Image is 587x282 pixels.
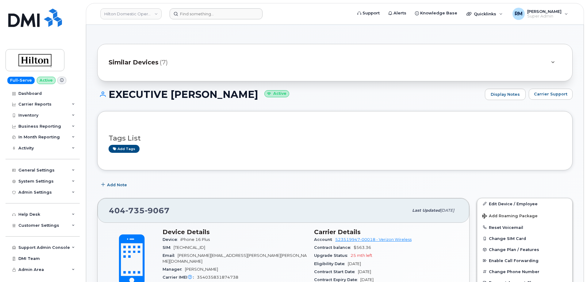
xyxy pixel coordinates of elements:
span: [DATE] [358,269,371,274]
span: [PERSON_NAME] [185,267,218,272]
span: [PERSON_NAME] [527,9,562,14]
div: Rachel Miller [508,8,572,20]
span: [DATE] [360,277,374,282]
div: Quicklinks [462,8,507,20]
span: Add Roaming Package [482,214,538,219]
a: Knowledge Base [411,7,462,19]
a: Hilton Domestic Operating Company Inc [100,8,162,19]
a: Display Notes [485,89,526,100]
button: Reset Voicemail [477,222,572,233]
button: Add Note [97,180,132,191]
span: Upgrade Status [314,253,351,258]
a: Alerts [384,7,411,19]
span: RM [515,10,523,17]
button: Carrier Support [529,89,573,100]
span: Super Admin [527,14,562,19]
iframe: Messenger Launcher [560,255,582,277]
h3: Tags List [109,134,561,142]
button: Change Phone Number [477,266,572,277]
span: Alerts [393,10,406,16]
input: Find something... [170,8,263,19]
a: 523519947-00018 - Verizon Wireless [335,237,412,242]
span: Enable Call Forwarding [489,258,539,263]
small: Active [264,90,289,97]
span: $563.36 [354,245,371,250]
span: SIM [163,245,174,250]
span: Carrier IMEI [163,275,197,280]
span: Last updated [412,208,440,213]
h3: Carrier Details [314,228,458,236]
span: Add Note [107,182,127,188]
span: (7) [160,58,168,67]
span: Similar Devices [109,58,159,67]
span: [DATE] [440,208,454,213]
span: [PERSON_NAME][EMAIL_ADDRESS][PERSON_NAME][PERSON_NAME][DOMAIN_NAME] [163,253,307,263]
h3: Device Details [163,228,307,236]
h1: EXECUTIVE [PERSON_NAME] [97,89,482,100]
a: Support [353,7,384,19]
button: Enable Call Forwarding [477,255,572,266]
span: 9067 [145,206,170,215]
span: 25 mth left [351,253,372,258]
span: Quicklinks [474,11,496,16]
span: Contract balance [314,245,354,250]
span: iPhone 16 Plus [180,237,210,242]
a: Edit Device / Employee [477,198,572,209]
span: Account [314,237,335,242]
span: Change Plan / Features [489,247,539,252]
span: Contract Start Date [314,269,358,274]
span: Support [363,10,380,16]
span: 354035831874738 [197,275,238,280]
span: 404 [109,206,170,215]
span: [DATE] [348,261,361,266]
button: Change SIM Card [477,233,572,244]
span: [TECHNICAL_ID] [174,245,205,250]
span: Manager [163,267,185,272]
span: Device [163,237,180,242]
button: Change Plan / Features [477,244,572,255]
span: Contract Expiry Date [314,277,360,282]
span: 735 [125,206,145,215]
span: Eligibility Date [314,261,348,266]
span: Carrier Support [534,91,567,97]
span: Email [163,253,178,258]
button: Add Roaming Package [477,209,572,222]
span: Knowledge Base [420,10,457,16]
a: Add tags [109,145,140,153]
